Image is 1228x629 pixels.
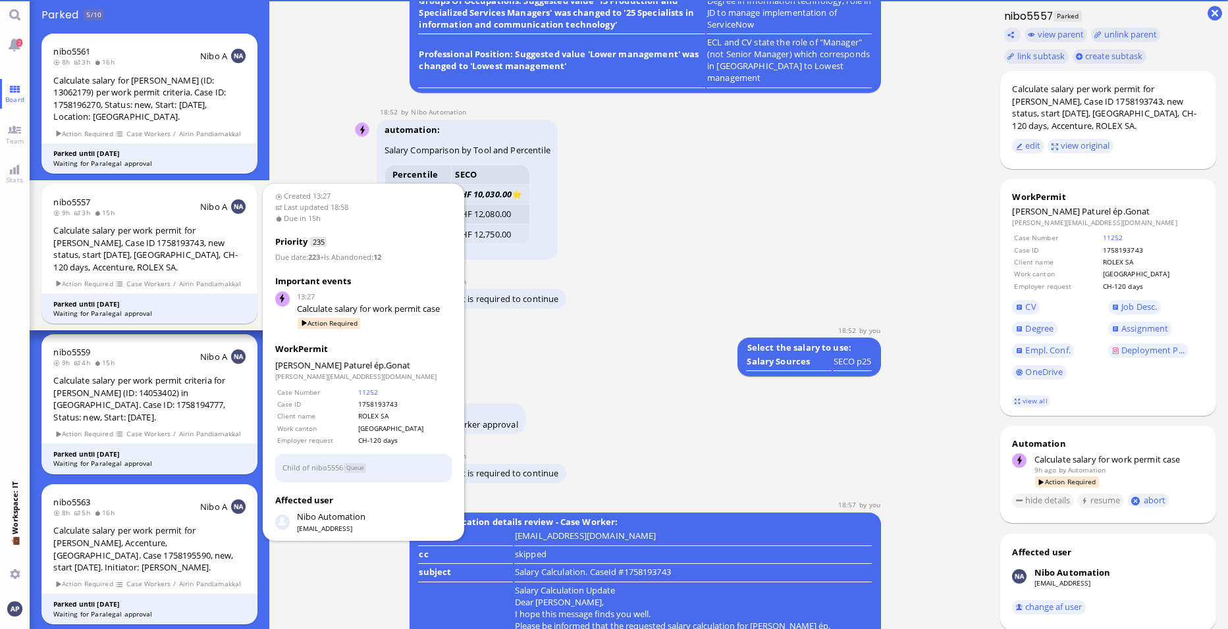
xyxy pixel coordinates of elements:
[275,343,452,356] div: WorkPermit
[53,299,246,309] div: Parked until [DATE]
[55,278,114,289] span: Action Required
[1012,395,1050,407] a: view all
[1012,322,1057,336] a: Degree
[277,399,357,409] td: Case ID
[1121,301,1157,313] span: Job Desc.
[385,164,451,184] th: Percentile
[178,578,242,590] span: Airin Pandiamakkal
[418,565,512,582] td: subject
[74,358,94,367] span: 4h
[1108,322,1172,336] a: Assignment
[41,7,82,22] span: Parked
[277,423,357,434] td: Work canton
[859,500,870,509] span: by
[1017,50,1065,62] span: link subtask
[1012,343,1074,358] a: Empl. Conf.
[275,252,320,262] span: :
[308,252,320,262] strong: 223
[1034,465,1057,474] span: 9h ago
[3,175,26,184] span: Stats
[231,499,246,514] img: NA
[173,578,177,590] span: /
[126,278,171,289] span: Case Workers
[297,291,452,303] span: 13:27
[53,508,74,517] span: 8h
[515,596,872,608] p: Dear [PERSON_NAME],
[275,275,452,288] h3: Important events
[1102,257,1203,267] td: ROLEX SA
[53,208,74,217] span: 9h
[126,428,171,440] span: Case Workers
[91,10,101,19] span: /10
[324,252,371,262] span: Is Abandoned
[126,578,171,590] span: Case Workers
[1108,300,1161,314] a: Job Desc.
[1059,465,1066,474] span: by
[275,372,452,381] dd: [PERSON_NAME][EMAIL_ADDRESS][DOMAIN_NAME]
[746,355,832,372] td: Salary Sources
[320,252,324,262] span: +
[53,309,246,318] div: Waiting for Paralegal approval
[231,349,246,364] img: NA
[297,303,452,316] div: Calculate salary for work permit case
[707,36,870,84] runbook-parameter-view: ECL and CV state the role of "Manager" (not Senior Manager) which corresponds in [GEOGRAPHIC_DATA...
[1077,493,1124,508] button: resume
[275,359,342,371] span: [PERSON_NAME]
[297,524,365,533] span: [EMAIL_ADDRESS]
[358,388,378,397] a: 11252
[275,213,452,224] span: Due in 15h
[94,358,119,367] span: 15h
[275,236,307,247] span: Priority
[53,196,90,208] span: nibo5557
[1012,191,1204,203] div: WorkPermit
[275,191,452,202] span: Created 13:27
[385,144,550,156] h3: Salary Comparison by Tool and Percentile
[344,359,410,371] span: Paturel ép.Gonat
[1012,600,1086,615] button: change af user
[53,149,246,159] div: Parked until [DATE]
[94,208,119,217] span: 15h
[1121,322,1168,334] span: Assignment
[1013,281,1100,291] td: Employer request
[1012,546,1071,558] div: Affected user
[53,496,90,508] span: nibo5563
[297,511,365,524] span: automation@nibo.ai
[275,494,452,507] h3: Affected user
[1034,453,1204,465] div: Calculate salary for work permit case
[55,578,114,590] span: Action Required
[1025,322,1054,334] span: Degree
[94,57,119,66] span: 16h
[515,530,656,541] runbook-parameter-view: [EMAIL_ADDRESS][DOMAIN_NAME]
[53,45,90,57] a: nibo5561
[200,501,227,513] span: Nibo A
[358,411,450,421] td: ROLEX SA
[310,237,326,247] span: 235
[1048,139,1113,153] button: view original
[178,428,242,440] span: Airin Pandiamakkal
[411,107,466,116] span: automation@nibo.ai
[1091,28,1161,42] button: unlink parent
[515,548,547,560] span: skipped
[1012,139,1044,153] button: edit
[53,346,90,358] span: nibo5559
[344,463,367,473] span: Status
[1054,11,1082,22] span: Parked
[178,278,242,289] span: Airin Pandiamakkal
[356,123,370,138] img: Nibo Automation
[173,278,177,289] span: /
[53,159,246,168] div: Waiting for Paralegal approval
[53,358,74,367] span: 9h
[1128,493,1169,507] button: abort
[1068,465,1106,474] span: automation@bluelakelegal.com
[515,566,671,578] runbook-parameter-view: Salary Calculation. CaseId #1758193743
[358,423,450,434] td: [GEOGRAPHIC_DATA]
[231,199,246,214] img: NA
[53,599,246,609] div: Parked until [DATE]
[277,411,357,421] td: Client name
[859,326,870,335] span: by
[86,10,90,19] span: 5
[418,547,512,565] td: cc
[1012,300,1040,314] a: CV
[1121,344,1185,356] span: Deployment P...
[1012,493,1074,508] button: hide details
